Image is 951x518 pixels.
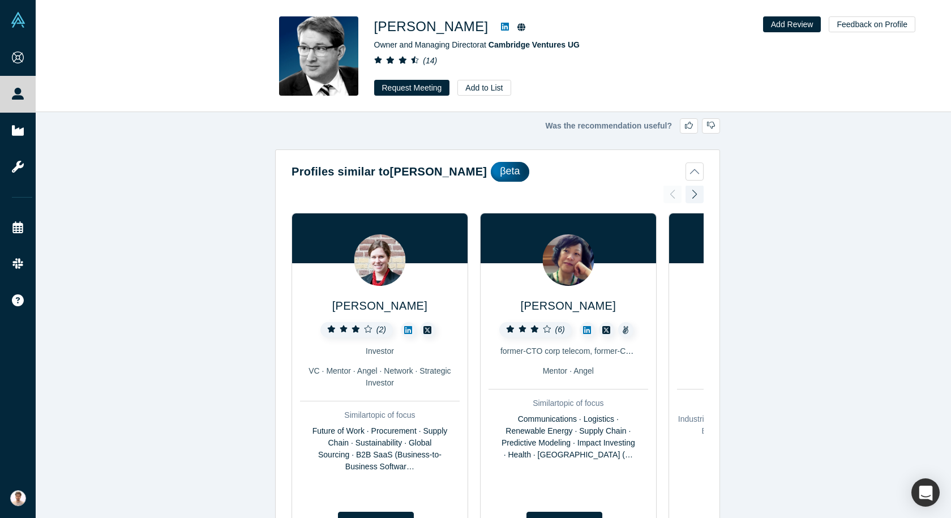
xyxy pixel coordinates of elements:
div: VC [677,365,837,377]
img: Martin Giese's Profile Image [279,16,358,96]
i: ( 6 ) [555,325,565,334]
span: Owner and Managing Director at [374,40,580,49]
span: Investor [366,346,394,356]
button: Add Review [763,16,821,32]
button: Feedback on Profile [829,16,915,32]
div: Mentor · Angel [489,365,648,377]
div: βeta [491,162,529,182]
span: former-CTO corp telecom, former-CRO startup, board member and advisor, strategic technical busine... [500,346,936,356]
img: Mahir Karuthone's Account [10,490,26,506]
div: Similar topic of focus [677,397,837,409]
div: Was the recommendation useful? [275,118,720,134]
a: [PERSON_NAME] [332,299,427,312]
h1: [PERSON_NAME] [374,16,489,37]
i: ( 14 ) [423,56,437,65]
div: Similar topic of focus [300,409,460,421]
div: Communications · Logistics · Renewable Energy · Supply Chain · Predictive Modeling · Impact Inves... [489,413,648,461]
button: Request Meeting [374,80,450,96]
h2: Profiles similar to [PERSON_NAME] [292,163,487,180]
a: [PERSON_NAME] [521,299,616,312]
i: ( 2 ) [376,325,386,334]
img: Rebecca Offensend's Profile Image [354,234,405,286]
button: Add to List [457,80,511,96]
a: Cambridge Ventures UG [489,40,580,49]
div: Future of Work · Procurement · Supply Chain · Sustainability · Global Sourcing · B2B SaaS (Busine... [300,425,460,473]
img: Alchemist Vault Logo [10,12,26,28]
img: Marjorie Hsu's Profile Image [542,234,594,286]
div: Similar topic of focus [489,397,648,409]
button: Profiles similar to[PERSON_NAME]βeta [292,162,704,182]
div: VC · Mentor · Angel · Network · Strategic Investor [300,365,460,389]
span: Industrial Biotech (Biotechnology) · Synthetic Biology · Food and Agriculture · Computational Bio... [678,414,836,447]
